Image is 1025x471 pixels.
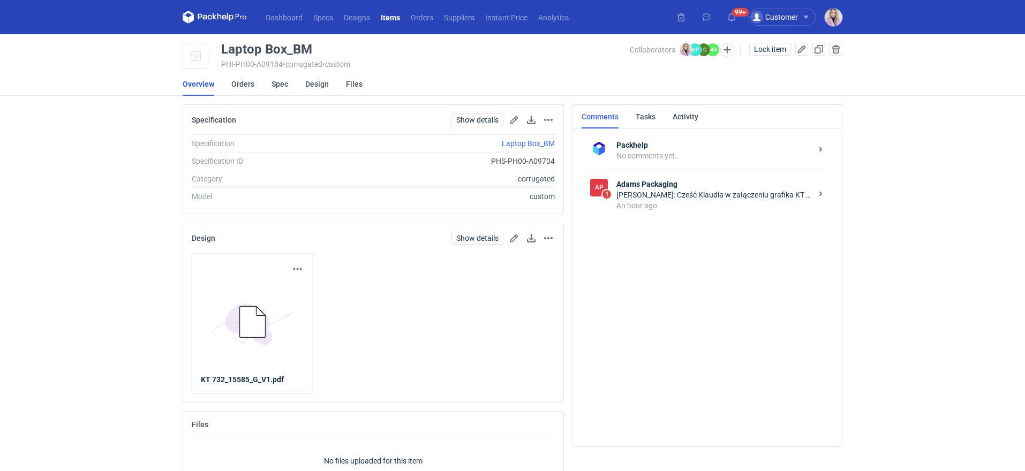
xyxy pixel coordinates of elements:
[338,11,375,24] a: Designs
[748,9,825,26] button: Customer
[192,156,337,166] div: Specification ID
[283,60,322,69] span: • corrugated
[636,105,655,128] a: Tasks
[451,232,503,245] a: Show details
[221,60,630,69] div: PHI-PH00-A09184
[750,11,798,24] div: Customer
[754,45,786,53] span: Lock item
[630,45,675,54] span: Collaborators
[337,173,555,184] div: corrugated
[291,263,304,276] button: Actions
[480,11,533,24] a: Instant Price
[192,116,236,124] h2: Specification
[525,113,538,126] button: Download specification
[673,105,698,128] a: Activity
[720,43,734,57] button: Edit collaborators
[602,190,611,199] span: 1
[502,139,555,148] a: Laptop Box_BM
[221,43,312,56] div: Laptop Box_BM
[346,72,363,96] a: Files
[308,11,338,24] a: Specs
[533,11,574,24] a: Analytics
[192,420,208,429] h2: Files
[192,138,337,149] div: Specification
[337,156,555,166] div: PHS-PH00-A09704
[231,72,254,96] a: Orders
[590,179,608,196] div: Adams Packaging
[201,374,304,385] a: KT 732_15585_G_V1.pdf
[183,11,247,24] svg: Packhelp Pro
[525,232,538,245] button: Download design
[192,173,337,184] div: Category
[749,43,791,56] button: Lock item
[451,113,503,126] a: Show details
[272,72,288,96] a: Spec
[305,72,329,96] a: Design
[689,43,702,56] figcaption: MP
[825,9,842,26] img: Klaudia Wiśniewska
[795,43,808,56] button: Edit item
[706,43,719,56] figcaption: MN
[405,11,439,24] a: Orders
[375,11,405,24] a: Items
[616,140,812,150] strong: Packhelp
[812,43,825,56] button: Duplicate Item
[542,113,555,126] button: Actions
[183,72,214,96] a: Overview
[723,9,740,26] button: 99+
[322,60,350,69] span: • custom
[192,191,337,202] div: Model
[439,11,480,24] a: Suppliers
[542,232,555,245] button: Actions
[582,105,619,128] a: Comments
[260,11,308,24] a: Dashboard
[830,43,842,56] button: Delete item
[680,43,692,56] img: Klaudia Wiśniewska
[324,455,423,466] p: No files uploaded for this item
[616,189,812,200] div: [PERSON_NAME]: Cześć Klaudia w załączeniu grafika KT 732_15585_G_V1
[616,200,812,211] div: An hour ago
[590,140,608,157] img: Packhelp
[201,375,284,384] strong: KT 732_15585_G_V1.pdf
[616,150,812,161] div: No comments yet...
[616,179,812,189] strong: Adams Packaging
[192,234,215,242] h2: Design
[337,191,555,202] div: custom
[697,43,710,56] figcaption: ŁC
[590,179,608,196] figcaption: AP
[508,113,521,126] button: Edit spec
